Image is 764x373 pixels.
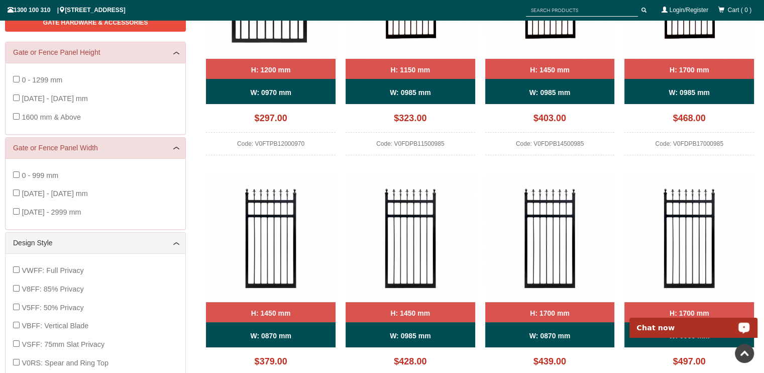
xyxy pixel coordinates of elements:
[624,109,754,133] div: $468.00
[530,309,570,317] b: H: 1700 mm
[670,66,709,74] b: H: 1700 mm
[22,171,58,179] span: 0 - 999 mm
[13,143,178,153] a: Gate or Fence Panel Width
[669,332,709,340] b: W: 0985 mm
[670,7,708,14] a: Login/Register
[346,109,475,133] div: $323.00
[251,66,291,74] b: H: 1200 mm
[623,306,764,338] iframe: LiveChat chat widget
[390,66,430,74] b: H: 1150 mm
[22,76,62,84] span: 0 - 1299 mm
[485,172,615,302] img: V0FSPB - Spear Top (Fleur-de-lis) - Aluminium Pedestrian / Side Gate (Single Swing Gate) - Matte ...
[526,4,638,17] input: SEARCH PRODUCTS
[43,19,148,26] span: Gate Hardware & Accessories
[390,309,430,317] b: H: 1450 mm
[624,172,754,302] img: V0FSPB - Spear Top (Fleur-de-lis) - Aluminium Pedestrian / Side Gate (Single Swing Gate) - Matte ...
[346,138,475,155] div: Code: V0FDPB11500985
[529,332,570,340] b: W: 0870 mm
[390,332,430,340] b: W: 0985 mm
[206,138,336,155] div: Code: V0FTPB12000970
[728,7,751,14] span: Cart ( 0 )
[8,7,126,14] span: 1300 100 310 | [STREET_ADDRESS]
[669,88,709,97] b: W: 0985 mm
[22,359,108,367] span: V0RS: Spear and Ring Top
[22,322,88,330] span: VBFF: Vertical Blade
[530,66,570,74] b: H: 1450 mm
[22,285,83,293] span: V8FF: 85% Privacy
[251,309,291,317] b: H: 1450 mm
[22,113,81,121] span: 1600 mm & Above
[485,109,615,133] div: $403.00
[206,109,336,133] div: $297.00
[346,172,475,302] img: V0FSPB - Spear Top (Fleur-de-lis) - Aluminium Pedestrian / Side Gate (Single Swing Gate) - Matte ...
[13,238,178,248] a: Design Style
[250,88,291,97] b: W: 0970 mm
[22,304,83,312] span: V5FF: 50% Privacy
[624,138,754,155] div: Code: V0FDPB17000985
[529,88,570,97] b: W: 0985 mm
[22,266,83,274] span: VWFF: Full Privacy
[22,190,87,198] span: [DATE] - [DATE] mm
[13,47,178,58] a: Gate or Fence Panel Height
[22,340,104,348] span: VSFF: 75mm Slat Privacy
[390,88,430,97] b: W: 0985 mm
[22,95,87,103] span: [DATE] - [DATE] mm
[206,172,336,302] img: V0FSPB - Spear Top (Fleur-de-lis) - Aluminium Pedestrian / Side Gate (Single Swing Gate) - Matte ...
[250,332,291,340] b: W: 0870 mm
[5,13,186,32] a: Gate Hardware & Accessories
[485,138,615,155] div: Code: V0FDPB14500985
[22,208,81,216] span: [DATE] - 2999 mm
